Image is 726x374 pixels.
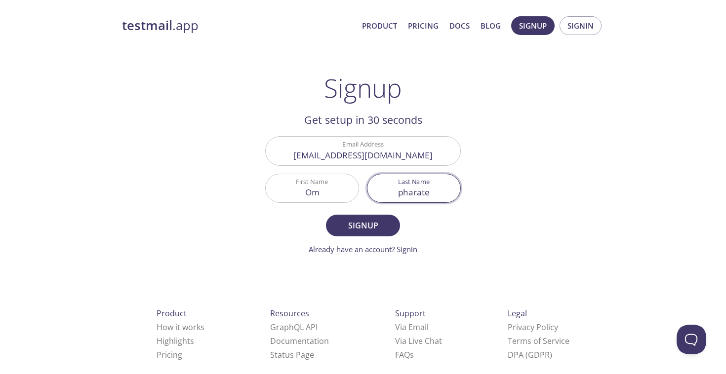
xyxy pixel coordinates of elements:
button: Signup [326,215,400,236]
strong: testmail [122,17,172,34]
span: Signup [519,19,547,32]
span: Legal [508,308,527,319]
a: DPA (GDPR) [508,349,552,360]
a: Pricing [157,349,182,360]
a: Status Page [270,349,314,360]
span: Resources [270,308,309,319]
a: Pricing [408,19,439,32]
a: testmail.app [122,17,354,34]
span: Support [395,308,426,319]
span: Signup [337,219,389,232]
a: Privacy Policy [508,322,558,333]
a: FAQ [395,349,414,360]
a: Product [362,19,397,32]
a: Via Live Chat [395,336,442,346]
button: Signin [560,16,602,35]
a: GraphQL API [270,322,318,333]
a: How it works [157,322,204,333]
h2: Get setup in 30 seconds [265,112,461,128]
h1: Signup [324,73,402,103]
button: Signup [511,16,555,35]
a: Docs [449,19,470,32]
iframe: Help Scout Beacon - Open [677,325,706,354]
a: Already have an account? Signin [309,244,417,254]
a: Blog [481,19,501,32]
a: Via Email [395,322,429,333]
a: Highlights [157,336,194,346]
span: Product [157,308,187,319]
a: Documentation [270,336,329,346]
span: s [410,349,414,360]
a: Terms of Service [508,336,569,346]
span: Signin [567,19,594,32]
